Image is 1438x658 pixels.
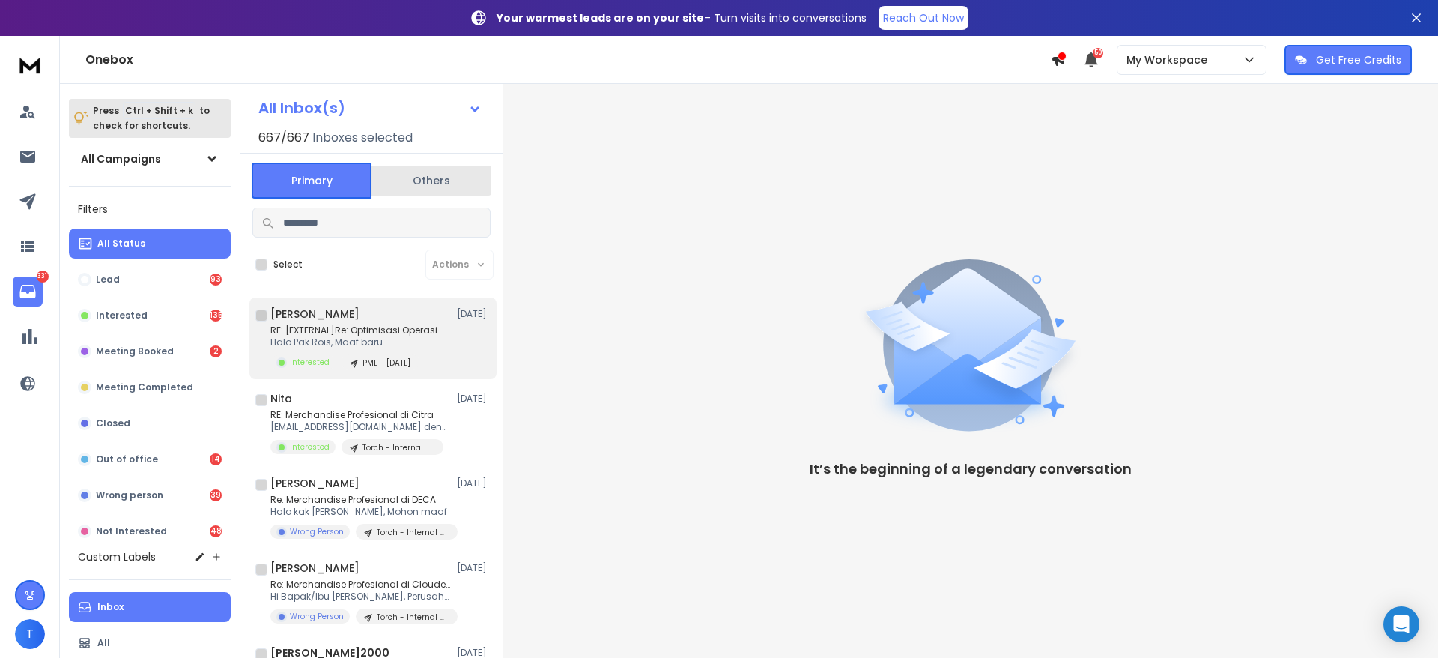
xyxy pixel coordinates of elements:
h1: [PERSON_NAME] [270,561,359,576]
p: Not Interested [96,525,167,537]
button: Not Interested48 [69,516,231,546]
button: Get Free Credits [1284,45,1412,75]
p: [DATE] [457,477,491,489]
div: Open Intercom Messenger [1383,606,1419,642]
button: Others [371,164,491,197]
p: Wrong Person [290,611,344,622]
button: All Inbox(s) [246,93,494,123]
div: 93 [210,274,222,286]
h3: Inboxes selected [312,129,413,147]
div: 14 [210,453,222,465]
a: 331 [13,277,43,307]
button: Out of office14 [69,444,231,474]
p: Interested [290,357,330,368]
img: logo [15,51,45,79]
p: Lead [96,274,120,286]
button: All Campaigns [69,144,231,174]
p: RE: [EXTERNAL]Re: Optimisasi Operasi Marine [270,325,450,336]
button: Inbox [69,592,231,622]
p: Reach Out Now [883,10,964,25]
p: Press to check for shortcuts. [93,103,210,133]
p: PME - [DATE] [362,357,410,369]
p: Torch - Internal Merchandise - [DATE] [377,612,449,623]
p: Out of office [96,453,158,465]
h1: [PERSON_NAME] [270,307,359,322]
p: Wrong Person [290,526,344,537]
p: [DATE] [457,308,491,320]
div: 39 [210,489,222,501]
button: T [15,619,45,649]
h3: Filters [69,199,231,220]
span: 50 [1093,48,1103,58]
strong: Your warmest leads are on your site [497,10,704,25]
p: Torch - Internal Merchandise - [DATE] [362,442,434,453]
p: Inbox [97,601,124,613]
p: [EMAIL_ADDRESS][DOMAIN_NAME] dengan bapak Imam -----Original [270,421,450,433]
label: Select [273,259,303,271]
button: Meeting Booked2 [69,336,231,366]
p: 331 [37,271,49,283]
button: All [69,628,231,658]
button: Meeting Completed [69,372,231,402]
h1: [PERSON_NAME] [270,476,359,491]
p: Re: Merchandise Profesional di DECA [270,494,450,506]
p: Meeting Completed [96,381,193,393]
button: Primary [252,163,371,199]
p: Torch - Internal Merchandise - [DATE] [377,527,449,538]
p: Get Free Credits [1316,52,1401,67]
h1: All Inbox(s) [258,100,345,115]
h1: Onebox [85,51,1051,69]
button: Closed [69,408,231,438]
h1: Nita [270,391,292,406]
p: Halo kak [PERSON_NAME], Mohon maaf [270,506,450,518]
p: My Workspace [1126,52,1213,67]
p: – Turn visits into conversations [497,10,867,25]
h3: Custom Labels [78,549,156,564]
p: Wrong person [96,489,163,501]
p: It’s the beginning of a legendary conversation [810,459,1132,480]
div: 135 [210,310,222,322]
a: Reach Out Now [879,6,968,30]
p: [DATE] [457,393,491,405]
div: 48 [210,525,222,537]
p: RE: Merchandise Profesional di Citra [270,409,450,421]
h1: All Campaigns [81,151,161,166]
p: All [97,637,110,649]
p: Hi Bapak/Ibu [PERSON_NAME], Perusahaan kami [270,591,450,603]
span: Ctrl + Shift + k [123,102,195,119]
p: [DATE] [457,562,491,574]
button: Interested135 [69,301,231,330]
button: All Status [69,229,231,259]
p: All Status [97,238,145,250]
button: Lead93 [69,265,231,295]
p: Meeting Booked [96,345,174,357]
button: Wrong person39 [69,480,231,510]
p: Re: Merchandise Profesional di Cloudera [270,579,450,591]
p: Interested [96,310,148,322]
p: Closed [96,417,130,429]
p: Interested [290,441,330,453]
div: 2 [210,345,222,357]
span: 667 / 667 [258,129,309,147]
p: Halo Pak Rois, Maaf baru [270,336,450,348]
